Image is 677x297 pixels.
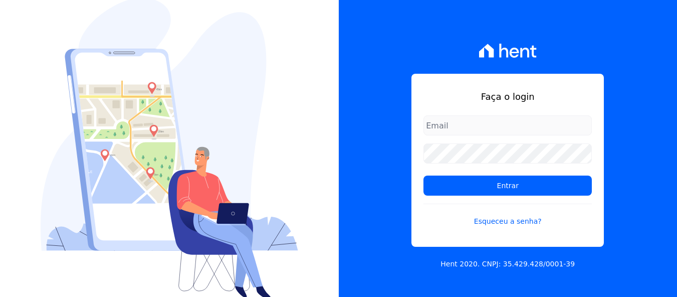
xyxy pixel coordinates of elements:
h1: Faça o login [423,90,592,103]
p: Hent 2020. CNPJ: 35.429.428/0001-39 [440,259,575,269]
input: Entrar [423,176,592,196]
input: Email [423,115,592,135]
a: Esqueceu a senha? [423,204,592,227]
